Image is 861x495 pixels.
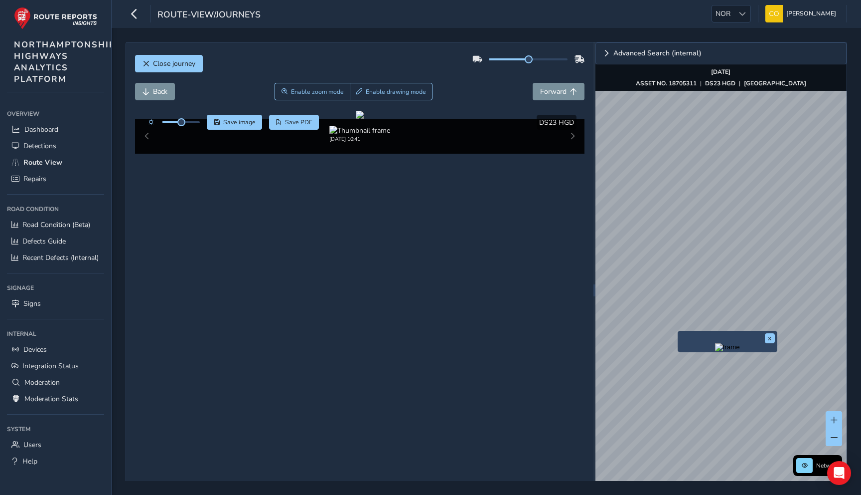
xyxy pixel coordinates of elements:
[269,115,319,130] button: PDF
[712,5,734,22] span: NOR
[23,299,41,308] span: Signs
[7,138,104,154] a: Detections
[14,7,97,29] img: rr logo
[23,141,56,151] span: Detections
[715,343,740,351] img: frame
[540,87,567,96] span: Forward
[23,158,62,167] span: Route View
[786,5,836,22] span: [PERSON_NAME]
[153,87,167,96] span: Back
[827,461,851,485] div: Open Intercom Messenger
[135,55,203,72] button: Close journey
[24,125,58,134] span: Dashboard
[636,79,806,87] div: | |
[22,361,79,371] span: Integration Status
[22,237,66,246] span: Defects Guide
[711,68,730,76] strong: [DATE]
[7,437,104,453] a: Users
[223,118,256,126] span: Save image
[7,422,104,437] div: System
[816,462,839,470] span: Network
[350,83,433,100] button: Draw
[285,118,312,126] span: Save PDF
[23,174,46,184] span: Repairs
[329,135,390,143] div: [DATE] 10:41
[7,217,104,233] a: Road Condition (Beta)
[7,326,104,341] div: Internal
[705,79,735,87] strong: DS23 HGD
[7,295,104,312] a: Signs
[7,341,104,358] a: Devices
[613,50,702,57] span: Advanced Search (internal)
[7,121,104,138] a: Dashboard
[329,126,390,135] img: Thumbnail frame
[207,115,262,130] button: Save
[744,79,806,87] strong: [GEOGRAPHIC_DATA]
[7,233,104,249] a: Defects Guide
[636,79,697,87] strong: ASSET NO. 18705311
[14,39,122,85] span: NORTHAMPTONSHIRE HIGHWAYS ANALYTICS PLATFORM
[22,457,37,466] span: Help
[153,59,195,68] span: Close journey
[22,220,90,230] span: Road Condition (Beta)
[7,106,104,121] div: Overview
[23,345,47,354] span: Devices
[23,440,41,450] span: Users
[291,88,344,96] span: Enable zoom mode
[7,391,104,407] a: Moderation Stats
[275,83,350,100] button: Zoom
[7,374,104,391] a: Moderation
[366,88,426,96] span: Enable drawing mode
[539,118,574,127] span: DS23 HGD
[24,394,78,404] span: Moderation Stats
[7,249,104,266] a: Recent Defects (Internal)
[595,42,847,64] a: Expand
[7,202,104,217] div: Road Condition
[533,83,584,100] button: Forward
[7,453,104,470] a: Help
[765,5,840,22] button: [PERSON_NAME]
[157,8,261,22] span: route-view/journeys
[7,171,104,187] a: Repairs
[7,358,104,374] a: Integration Status
[765,5,783,22] img: diamond-layout
[680,343,775,350] button: Preview frame
[765,333,775,343] button: x
[135,83,175,100] button: Back
[7,154,104,171] a: Route View
[7,280,104,295] div: Signage
[22,253,99,262] span: Recent Defects (Internal)
[24,378,60,387] span: Moderation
